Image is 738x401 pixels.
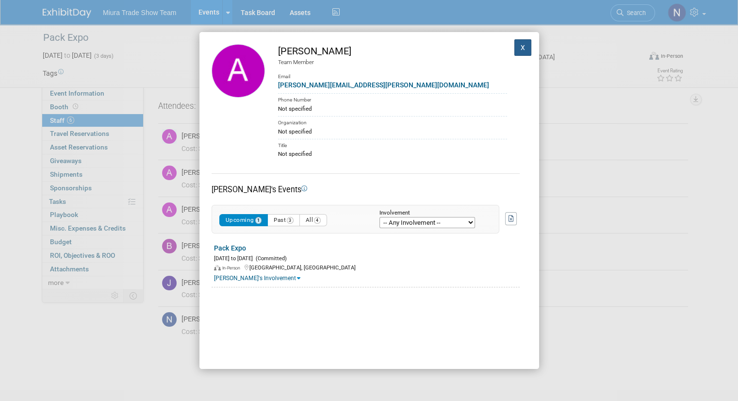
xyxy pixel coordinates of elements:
[214,263,520,272] div: [GEOGRAPHIC_DATA], [GEOGRAPHIC_DATA]
[278,116,507,127] div: Organization
[253,255,287,262] span: (Committed)
[514,39,532,56] button: X
[219,214,268,226] button: Upcoming1
[278,81,489,89] a: [PERSON_NAME][EMAIL_ADDRESS][PERSON_NAME][DOMAIN_NAME]
[379,210,484,217] div: Involvement
[255,217,262,224] span: 1
[278,127,507,136] div: Not specified
[267,214,300,226] button: Past3
[299,214,327,226] button: All4
[212,184,520,195] div: [PERSON_NAME]'s Events
[314,217,321,224] span: 4
[212,44,265,98] img: Alec Groff
[278,93,507,104] div: Phone Number
[214,265,221,271] img: In-Person Event
[214,275,300,282] a: [PERSON_NAME]'s Involvement
[278,44,507,58] div: [PERSON_NAME]
[278,139,507,150] div: Title
[278,150,507,158] div: Not specified
[222,266,243,270] span: In-Person
[214,253,520,263] div: [DATE] to [DATE]
[278,67,507,81] div: Email
[278,58,507,67] div: Team Member
[287,217,294,224] span: 3
[214,244,246,252] a: Pack Expo
[278,104,507,113] div: Not specified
